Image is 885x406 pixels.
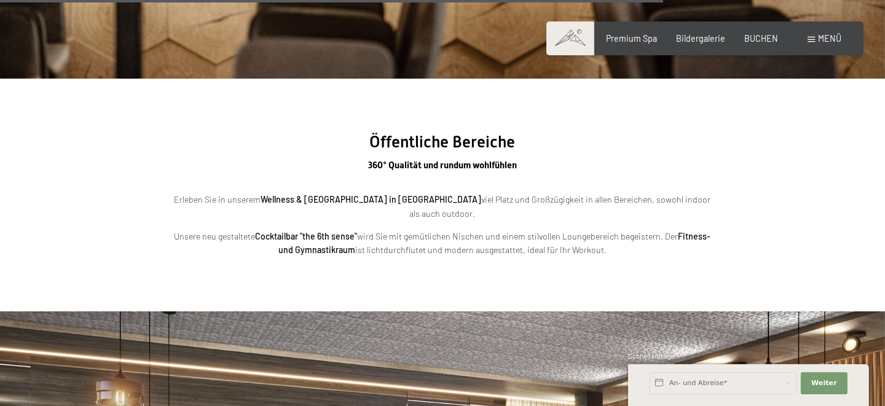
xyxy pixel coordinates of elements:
span: 360° Qualität und rundum wohlfühlen [368,160,517,171]
strong: Wellness & [GEOGRAPHIC_DATA] in [GEOGRAPHIC_DATA] [261,194,482,205]
span: Menü [819,33,842,44]
strong: Cocktailbar "the 6th sense" [256,231,358,241]
p: Unsere neu gestaltete wird Sie mit gemütlichen Nischen und einem stilvollen Loungebereich begeist... [172,230,713,257]
p: Erleben Sie in unserem viel Platz und Großzügigkeit in allen Bereichen, sowohl indoor als auch ou... [172,193,713,221]
button: Weiter [801,372,848,394]
a: Premium Spa [606,33,657,44]
span: Schnellanfrage [628,352,674,360]
a: BUCHEN [744,33,778,44]
span: Weiter [811,378,837,388]
a: Bildergalerie [676,33,725,44]
span: Öffentliche Bereiche [370,133,516,151]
